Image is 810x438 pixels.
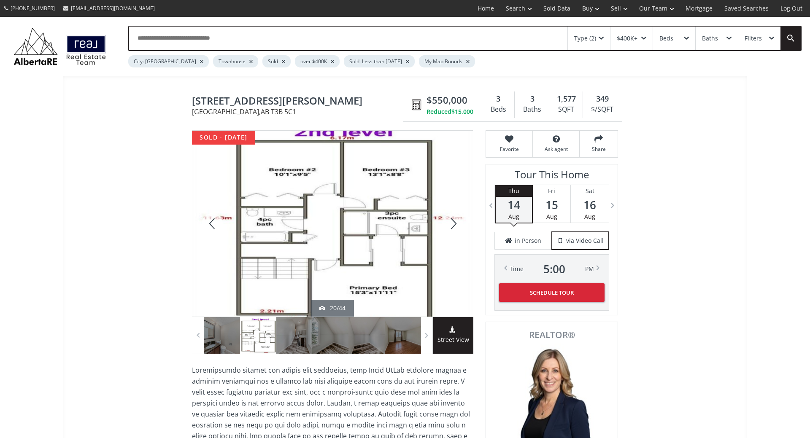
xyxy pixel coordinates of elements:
[554,103,578,116] div: SQFT
[71,5,155,12] span: [EMAIL_ADDRESS][DOMAIN_NAME]
[533,199,570,211] span: 15
[543,263,565,275] span: 5 : 00
[344,55,415,67] div: Sold: Less than [DATE]
[451,107,473,116] span: $15,000
[496,199,532,211] span: 14
[486,94,510,105] div: 3
[494,169,609,185] h3: Tour This Home
[574,35,596,41] div: Type (2)
[617,35,637,41] div: $400K+
[192,108,408,115] span: [GEOGRAPHIC_DATA] , AB T3B 5C1
[566,236,604,245] span: via Video Call
[587,94,618,105] div: 349
[419,55,475,67] div: My Map Bounds
[499,283,605,302] button: Schedule Tour
[128,55,209,67] div: City: [GEOGRAPHIC_DATA]
[515,236,541,245] span: in Person
[508,212,519,220] span: Aug
[584,145,613,153] span: Share
[584,212,595,220] span: Aug
[519,103,545,116] div: Baths
[533,185,570,197] div: Fri
[510,263,594,275] div: Time PM
[433,335,473,345] span: Street View
[192,131,255,145] div: sold - [DATE]
[495,331,608,339] span: REALTOR®
[557,94,576,105] span: 1,577
[427,94,467,107] span: $550,000
[9,25,111,67] img: Logo
[490,145,528,153] span: Favorite
[59,0,159,16] a: [EMAIL_ADDRESS][DOMAIN_NAME]
[262,55,291,67] div: Sold
[571,185,609,197] div: Sat
[295,55,340,67] div: over $400K
[486,103,510,116] div: Beds
[745,35,762,41] div: Filters
[496,185,532,197] div: Thu
[659,35,673,41] div: Beds
[213,55,258,67] div: Townhouse
[11,5,55,12] span: [PHONE_NUMBER]
[192,131,473,317] div: 391 Point Mckay Gardens NW Calgary, AB T3B 5C1 - Photo 20 of 44
[546,212,557,220] span: Aug
[319,304,346,312] div: 20/44
[519,94,545,105] div: 3
[192,95,408,108] span: 391 Point Mckay Gardens NW
[427,107,473,116] div: Reduced
[537,145,575,153] span: Ask agent
[702,35,718,41] div: Baths
[587,103,618,116] div: $/SQFT
[571,199,609,211] span: 16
